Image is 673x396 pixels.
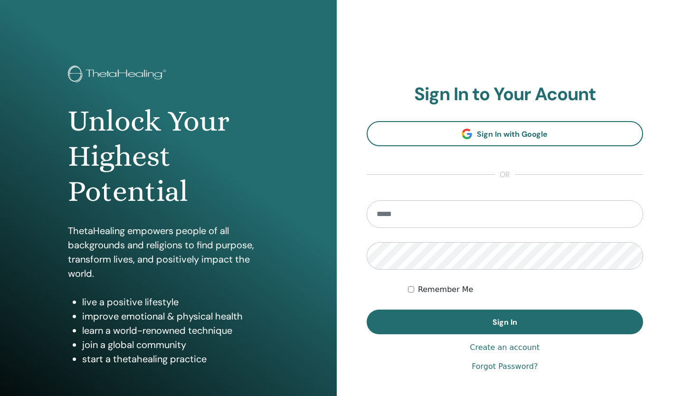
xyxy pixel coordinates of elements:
[82,323,268,338] li: learn a world-renowned technique
[82,309,268,323] li: improve emotional & physical health
[82,338,268,352] li: join a global community
[470,342,540,353] a: Create an account
[367,310,644,334] button: Sign In
[82,352,268,366] li: start a thetahealing practice
[82,295,268,309] li: live a positive lifestyle
[477,129,548,139] span: Sign In with Google
[367,121,644,146] a: Sign In with Google
[367,84,644,105] h2: Sign In to Your Acount
[68,224,268,281] p: ThetaHealing empowers people of all backgrounds and religions to find purpose, transform lives, a...
[493,317,517,327] span: Sign In
[68,104,268,209] h1: Unlock Your Highest Potential
[408,284,643,295] div: Keep me authenticated indefinitely or until I manually logout
[418,284,474,295] label: Remember Me
[472,361,538,372] a: Forgot Password?
[495,169,515,180] span: or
